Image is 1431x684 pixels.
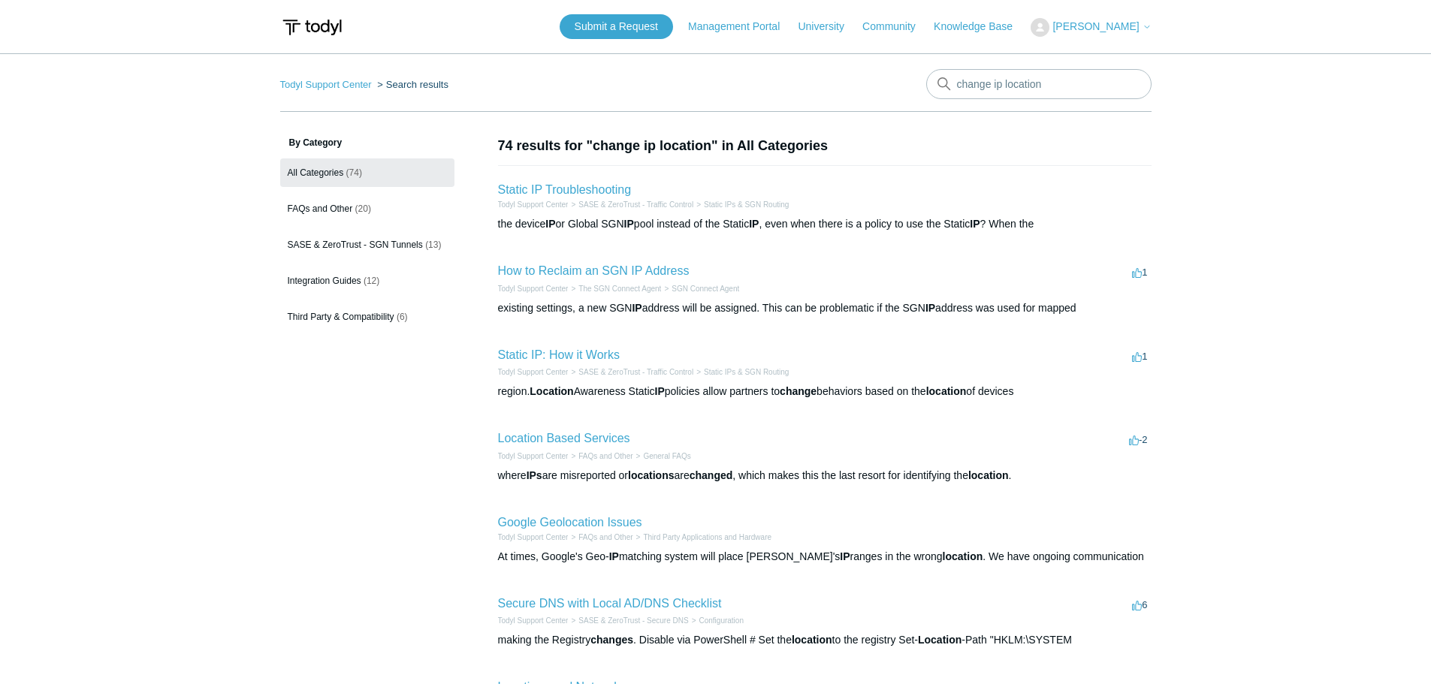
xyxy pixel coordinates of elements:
a: Todyl Support Center [498,452,569,460]
li: Todyl Support Center [498,283,569,294]
li: FAQs and Other [568,532,632,543]
a: Static IP Troubleshooting [498,183,632,196]
span: (12) [364,276,379,286]
li: Third Party Applications and Hardware [633,532,771,543]
a: FAQs and Other (20) [280,194,454,223]
button: [PERSON_NAME] [1031,18,1151,37]
li: Configuration [689,615,744,626]
li: Static IPs & SGN Routing [693,366,789,378]
li: SGN Connect Agent [661,283,739,294]
li: Todyl Support Center [498,532,569,543]
li: Todyl Support Center [498,366,569,378]
li: FAQs and Other [568,450,632,462]
a: FAQs and Other [578,533,632,541]
a: Static IP: How it Works [498,348,620,361]
em: changed [690,469,733,481]
div: At times, Google's Geo- matching system will place [PERSON_NAME]'s ranges in the wrong . We have ... [498,549,1152,565]
li: Search results [374,79,448,90]
a: Todyl Support Center [498,533,569,541]
li: The SGN Connect Agent [568,283,661,294]
a: SASE & ZeroTrust - Secure DNS [578,616,688,625]
a: SASE & ZeroTrust - SGN Tunnels (13) [280,231,454,259]
em: IP [749,218,759,230]
em: IP [632,302,642,314]
span: Third Party & Compatibility [288,312,394,322]
li: Todyl Support Center [498,199,569,210]
li: SASE & ZeroTrust - Traffic Control [568,199,693,210]
a: Community [862,19,931,35]
em: IPs [527,469,542,481]
em: IP [545,218,555,230]
em: changes [590,634,633,646]
a: Todyl Support Center [498,285,569,293]
span: (20) [355,203,371,214]
span: (6) [397,312,408,322]
span: SASE & ZeroTrust - SGN Tunnels [288,240,423,250]
a: Static IPs & SGN Routing [704,200,789,209]
em: IP [609,550,619,562]
img: Todyl Support Center Help Center home page [280,14,344,41]
div: where are misreported or are , which makes this the last resort for identifying the . [498,468,1152,484]
span: (13) [425,240,441,250]
li: General FAQs [633,450,691,462]
a: Third Party & Compatibility (6) [280,303,454,331]
em: IP [925,302,935,314]
span: 1 [1132,351,1147,362]
li: Static IPs & SGN Routing [693,199,789,210]
span: All Categories [288,167,344,178]
em: change [780,385,817,397]
em: Location [918,634,962,646]
li: Todyl Support Center [498,615,569,626]
em: location [926,385,967,397]
li: Todyl Support Center [280,79,375,90]
a: University [798,19,859,35]
a: Configuration [699,616,743,625]
em: locations [628,469,674,481]
em: location [943,550,983,562]
a: Submit a Request [560,14,673,39]
a: Third Party Applications and Hardware [643,533,771,541]
em: IP [970,218,980,230]
em: IP [655,385,665,397]
span: 1 [1132,267,1147,278]
div: making the Registry . Disable via PowerShell # Set the to the registry Set- -Path "HKLM:\SYSTEM [498,632,1152,648]
a: Secure DNS with Local AD/DNS Checklist [498,597,722,610]
a: Integration Guides (12) [280,267,454,295]
a: SASE & ZeroTrust - Traffic Control [578,200,693,209]
a: Todyl Support Center [280,79,372,90]
li: SASE & ZeroTrust - Secure DNS [568,615,688,626]
em: location [968,469,1009,481]
a: Location Based Services [498,432,630,444]
a: Static IPs & SGN Routing [704,368,789,376]
span: -2 [1129,434,1148,445]
div: region. Awareness Static policies allow partners to behaviors based on the of devices [498,384,1152,399]
a: General FAQs [643,452,690,460]
a: The SGN Connect Agent [578,285,661,293]
a: SGN Connect Agent [672,285,739,293]
li: SASE & ZeroTrust - Traffic Control [568,366,693,378]
a: FAQs and Other [578,452,632,460]
span: FAQs and Other [288,203,353,214]
h3: By Category [280,136,454,149]
span: Integration Guides [288,276,361,286]
a: SASE & ZeroTrust - Traffic Control [578,368,693,376]
em: IP [840,550,850,562]
em: Location [530,385,573,397]
h1: 74 results for "change ip location" in All Categories [498,136,1152,156]
em: location [792,634,832,646]
em: IP [624,218,634,230]
li: Todyl Support Center [498,450,569,462]
span: (74) [346,167,362,178]
a: Todyl Support Center [498,368,569,376]
input: Search [926,69,1152,99]
span: [PERSON_NAME] [1052,20,1139,32]
div: the device or Global SGN pool instead of the Static , even when there is a policy to use the Stat... [498,216,1152,232]
div: existing settings, a new SGN address will be assigned. This can be problematic if the SGN address... [498,300,1152,316]
a: How to Reclaim an SGN IP Address [498,264,690,277]
a: Todyl Support Center [498,616,569,625]
a: Todyl Support Center [498,200,569,209]
a: All Categories (74) [280,158,454,187]
span: 6 [1132,599,1147,610]
a: Google Geolocation Issues [498,516,642,529]
a: Management Portal [688,19,795,35]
